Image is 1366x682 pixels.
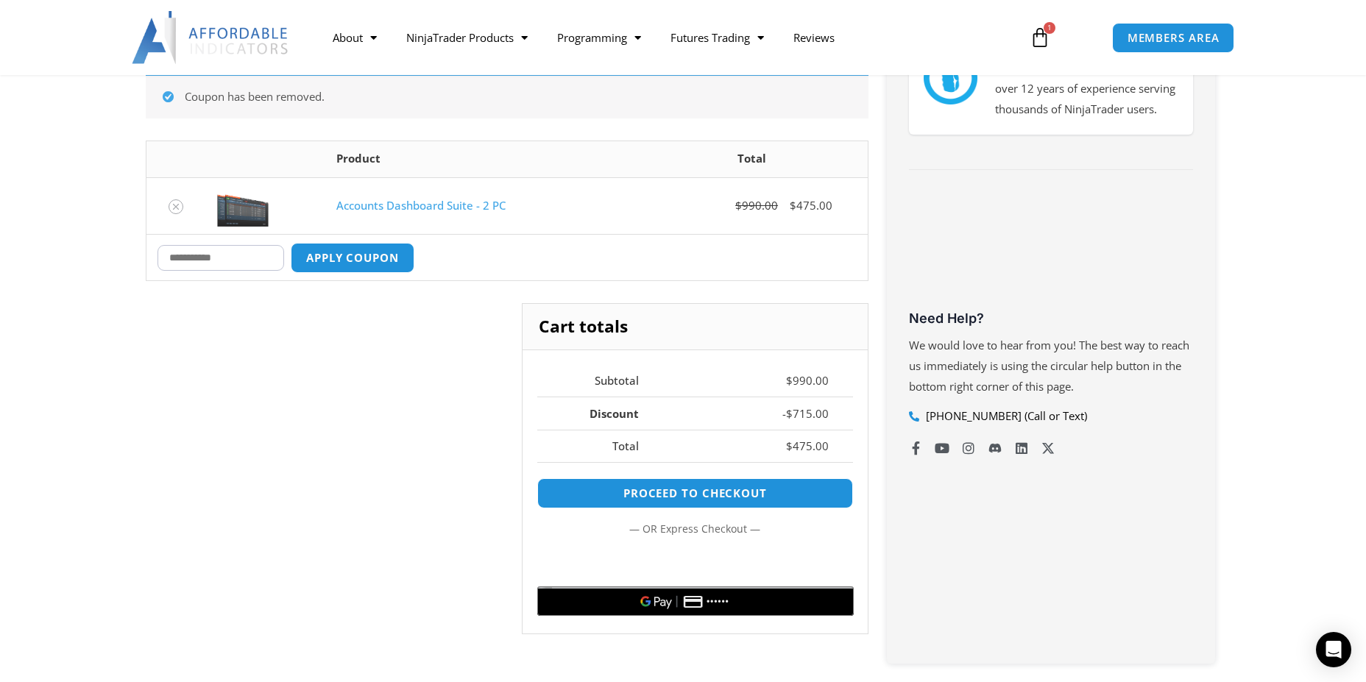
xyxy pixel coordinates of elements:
[291,243,414,273] button: Apply coupon
[786,438,829,453] bdi: 475.00
[922,406,1087,427] span: [PHONE_NUMBER] (Call or Text)
[786,438,793,453] span: $
[537,397,664,430] th: Discount
[1008,16,1072,59] a: 1
[656,21,779,54] a: Futures Trading
[779,21,849,54] a: Reviews
[909,310,1193,327] h3: Need Help?
[786,373,793,388] span: $
[336,198,506,213] a: Accounts Dashboard Suite - 2 PC
[1112,23,1235,53] a: MEMBERS AREA
[790,198,832,213] bdi: 475.00
[146,74,868,118] div: Coupon has been removed.
[169,199,183,214] a: Remove Accounts Dashboard Suite - 2 PC from cart
[523,304,868,349] h2: Cart totals
[537,365,664,397] th: Subtotal
[392,21,542,54] a: NinjaTrader Products
[537,519,853,539] p: — or —
[1316,632,1351,667] div: Open Intercom Messenger
[534,547,856,582] iframe: Secure express checkout frame
[217,185,269,227] img: Screenshot 2024-08-26 155710eeeee | Affordable Indicators – NinjaTrader
[318,21,1013,54] nav: Menu
[786,406,829,421] bdi: 715.00
[782,406,786,421] span: -
[318,21,392,54] a: About
[995,58,1179,120] p: We have a strong foundation with over 12 years of experience serving thousands of NinjaTrader users.
[542,21,656,54] a: Programming
[786,406,793,421] span: $
[1044,22,1055,34] span: 1
[786,373,829,388] bdi: 990.00
[735,198,778,213] bdi: 990.00
[1128,32,1220,43] span: MEMBERS AREA
[537,430,664,463] th: Total
[537,586,853,616] button: Buy with GPay
[537,478,853,508] a: Proceed to checkout
[635,141,868,177] th: Total
[909,196,1193,306] iframe: Customer reviews powered by Trustpilot
[924,51,977,104] img: mark thumbs good 43913 | Affordable Indicators – NinjaTrader
[325,141,635,177] th: Product
[790,198,796,213] span: $
[909,338,1189,394] span: We would love to hear from you! The best way to reach us immediately is using the circular help b...
[132,11,290,64] img: LogoAI | Affordable Indicators – NinjaTrader
[735,198,742,213] span: $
